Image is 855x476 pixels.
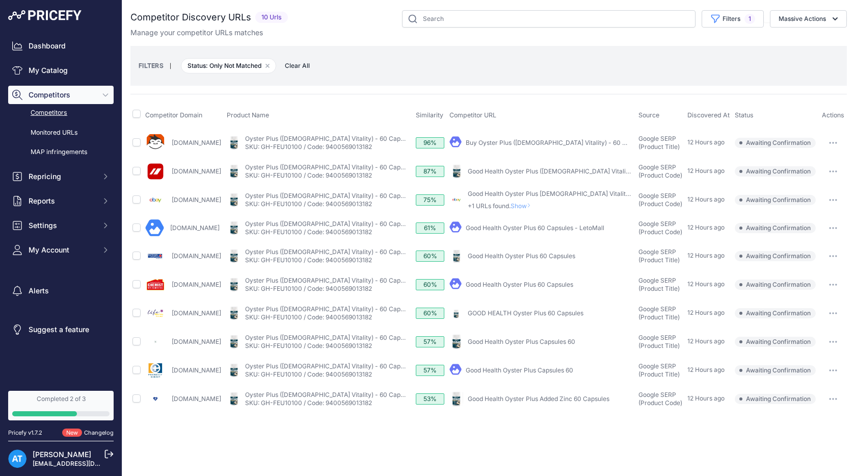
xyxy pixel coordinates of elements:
[416,194,444,206] div: 75%
[466,139,649,146] a: Buy Oyster Plus ([DEMOGRAPHIC_DATA] Vitality) - 60 Capsules
[687,366,725,373] span: 12 Hours ago
[8,167,114,186] button: Repricing
[245,305,415,313] a: Oyster Plus ([DEMOGRAPHIC_DATA] Vitality) - 60 Capsules
[687,195,725,203] span: 12 Hours ago
[770,10,847,28] button: Massive Actions
[8,143,114,161] a: MAP infringements
[8,104,114,122] a: Competitors
[172,281,221,288] a: [DOMAIN_NAME]
[822,111,844,119] span: Actions
[255,12,288,23] span: 10 Urls
[8,216,114,235] button: Settings
[511,202,535,210] span: Show
[638,277,680,292] span: Google SERP (Product Title)
[468,167,675,175] a: Good Health Oyster Plus ([DEMOGRAPHIC_DATA] Vitality) - 60 Capsules
[466,224,604,232] a: Good Health Oyster Plus 60 Capsules - LetoMall
[687,280,725,288] span: 12 Hours ago
[245,192,415,199] a: Oyster Plus ([DEMOGRAPHIC_DATA] Vitality) - 60 Capsules
[8,37,114,55] a: Dashboard
[181,58,276,73] span: Status: Only Not Matched
[735,251,816,261] span: Awaiting Confirmation
[8,429,42,437] div: Pricefy v1.7.2
[687,309,725,316] span: 12 Hours ago
[416,137,444,148] div: 96%
[62,429,82,437] span: New
[29,196,95,206] span: Reports
[638,334,680,349] span: Google SERP (Product Title)
[29,171,95,182] span: Repricing
[416,166,444,177] div: 87%
[416,222,444,234] div: 61%
[8,241,114,259] button: My Account
[687,394,725,402] span: 12 Hours ago
[245,256,372,264] a: SKU: GH-FEU10100 / Code: 9400569013182
[638,248,680,264] span: Google SERP (Product Title)
[8,391,114,420] a: Completed 2 of 3
[638,135,680,151] span: Google SERP (Product Title)
[638,192,682,208] span: Google SERP (Product Code)
[449,111,496,119] span: Competitor URL
[280,61,315,71] button: Clear All
[245,143,372,151] a: SKU: GH-FEU10100 / Code: 9400569013182
[245,334,415,341] a: Oyster Plus ([DEMOGRAPHIC_DATA] Vitality) - 60 Capsules
[402,10,696,28] input: Search
[172,366,221,374] a: [DOMAIN_NAME]
[139,62,164,69] small: FILTERS
[29,90,95,100] span: Competitors
[735,280,816,290] span: Awaiting Confirmation
[8,320,114,339] a: Suggest a feature
[145,111,202,119] span: Competitor Domain
[8,282,114,300] a: Alerts
[172,196,221,204] a: [DOMAIN_NAME]
[245,200,372,208] a: SKU: GH-FEU10100 / Code: 9400569013182
[735,138,816,148] span: Awaiting Confirmation
[735,166,816,177] span: Awaiting Confirmation
[687,138,725,146] span: 12 Hours ago
[466,281,573,288] a: Good Health Oyster Plus 60 Capsules
[638,163,682,179] span: Google SERP (Product Code)
[735,365,816,375] span: Awaiting Confirmation
[245,220,415,228] a: Oyster Plus ([DEMOGRAPHIC_DATA] Vitality) - 60 Capsules
[735,195,816,205] span: Awaiting Confirmation
[8,192,114,210] button: Reports
[172,338,221,345] a: [DOMAIN_NAME]
[468,338,575,345] a: Good Health Oyster Plus Capsules 60
[466,366,573,374] a: Good Health Oyster Plus Capsules 60
[8,86,114,104] button: Competitors
[245,228,372,236] a: SKU: GH-FEU10100 / Code: 9400569013182
[735,394,816,404] span: Awaiting Confirmation
[245,277,415,284] a: Oyster Plus ([DEMOGRAPHIC_DATA] Vitality) - 60 Capsules
[416,393,444,405] div: 53%
[416,250,444,262] div: 60%
[172,309,221,317] a: [DOMAIN_NAME]
[245,362,415,370] a: Oyster Plus ([DEMOGRAPHIC_DATA] Vitality) - 60 Capsules
[130,10,251,24] h2: Competitor Discovery URLs
[245,370,372,378] a: SKU: GH-FEU10100 / Code: 9400569013182
[172,139,221,146] a: [DOMAIN_NAME]
[416,336,444,347] div: 57%
[8,10,82,20] img: Pricefy Logo
[245,285,372,292] a: SKU: GH-FEU10100 / Code: 9400569013182
[245,248,415,256] a: Oyster Plus ([DEMOGRAPHIC_DATA] Vitality) - 60 Capsules
[735,308,816,318] span: Awaiting Confirmation
[130,28,263,38] p: Manage your competitor URLs matches
[744,14,755,24] span: 1
[33,450,91,459] a: [PERSON_NAME]
[468,190,676,197] a: Good Health Oyster Plus [DEMOGRAPHIC_DATA] Vitality 60 Capsules X2
[735,223,816,233] span: Awaiting Confirmation
[29,245,95,255] span: My Account
[687,111,730,119] span: Discovered At
[638,111,659,119] span: Source
[468,395,609,403] a: Good Health Oyster Plus Added Zinc 60 Capsules
[245,313,372,321] a: SKU: GH-FEU10100 / Code: 9400569013182
[227,111,269,119] span: Product Name
[29,220,95,231] span: Settings
[735,337,816,347] span: Awaiting Confirmation
[172,395,221,403] a: [DOMAIN_NAME]
[638,391,682,407] span: Google SERP (Product Code)
[8,61,114,80] a: My Catalog
[172,167,221,175] a: [DOMAIN_NAME]
[84,429,114,436] a: Changelog
[468,309,583,317] a: GOOD HEALTH Oyster Plus 60 Capsules
[638,362,680,378] span: Google SERP (Product Title)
